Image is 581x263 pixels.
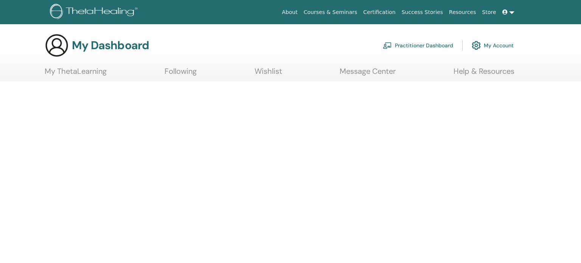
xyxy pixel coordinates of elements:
[383,37,453,54] a: Practitioner Dashboard
[50,4,140,21] img: logo.png
[399,5,446,19] a: Success Stories
[45,33,69,58] img: generic-user-icon.jpg
[472,39,481,52] img: cog.svg
[454,67,514,81] a: Help & Resources
[301,5,360,19] a: Courses & Seminars
[340,67,396,81] a: Message Center
[45,67,107,81] a: My ThetaLearning
[255,67,282,81] a: Wishlist
[472,37,514,54] a: My Account
[479,5,499,19] a: Store
[165,67,197,81] a: Following
[360,5,398,19] a: Certification
[446,5,479,19] a: Resources
[72,39,149,52] h3: My Dashboard
[383,42,392,49] img: chalkboard-teacher.svg
[279,5,300,19] a: About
